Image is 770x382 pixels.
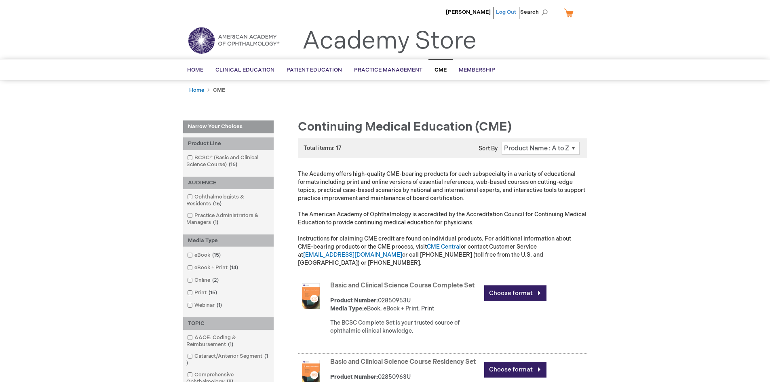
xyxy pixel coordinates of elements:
[211,200,224,207] span: 16
[211,219,220,226] span: 1
[302,27,477,56] a: Academy Store
[183,234,274,247] div: Media Type
[183,120,274,133] strong: Narrow Your Choices
[304,145,342,152] span: Total items: 17
[298,170,587,267] p: The Academy offers high-quality CME-bearing products for each subspecialty in a variety of educat...
[186,353,268,366] span: 1
[330,282,475,289] a: Basic and Clinical Science Course Complete Set
[484,362,546,378] a: Choose format
[226,341,235,348] span: 1
[210,252,223,258] span: 15
[215,67,274,73] span: Clinical Education
[185,193,272,208] a: Ophthalmologists & Residents16
[185,264,241,272] a: eBook + Print14
[183,137,274,150] div: Product Line
[330,297,378,304] strong: Product Number:
[185,212,272,226] a: Practice Administrators & Managers1
[185,352,272,367] a: Cataract/Anterior Segment1
[484,285,546,301] a: Choose format
[207,289,219,296] span: 15
[330,297,480,313] div: 02850953U eBook, eBook + Print, Print
[303,251,402,258] a: [EMAIL_ADDRESS][DOMAIN_NAME]
[520,4,551,20] span: Search
[330,358,476,366] a: Basic and Clinical Science Course Residency Set
[446,9,491,15] a: [PERSON_NAME]
[183,177,274,189] div: AUDIENCE
[330,305,364,312] strong: Media Type:
[354,67,422,73] span: Practice Management
[330,319,480,335] div: The BCSC Complete Set is your trusted source of ophthalmic clinical knowledge.
[185,251,224,259] a: eBook15
[427,243,461,250] a: CME Central
[213,87,226,93] strong: CME
[185,289,220,297] a: Print15
[227,161,239,168] span: 16
[183,317,274,330] div: TOPIC
[185,334,272,348] a: AAOE: Coding & Reimbursement1
[228,264,240,271] span: 14
[459,67,495,73] span: Membership
[185,276,222,284] a: Online2
[435,67,447,73] span: CME
[215,302,224,308] span: 1
[210,277,221,283] span: 2
[330,374,378,380] strong: Product Number:
[298,283,324,309] img: Basic and Clinical Science Course Complete Set
[187,67,203,73] span: Home
[496,9,516,15] a: Log Out
[287,67,342,73] span: Patient Education
[189,87,204,93] a: Home
[298,120,512,134] span: Continuing Medical Education (CME)
[185,154,272,169] a: BCSC® (Basic and Clinical Science Course)16
[185,302,225,309] a: Webinar1
[479,145,498,152] label: Sort By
